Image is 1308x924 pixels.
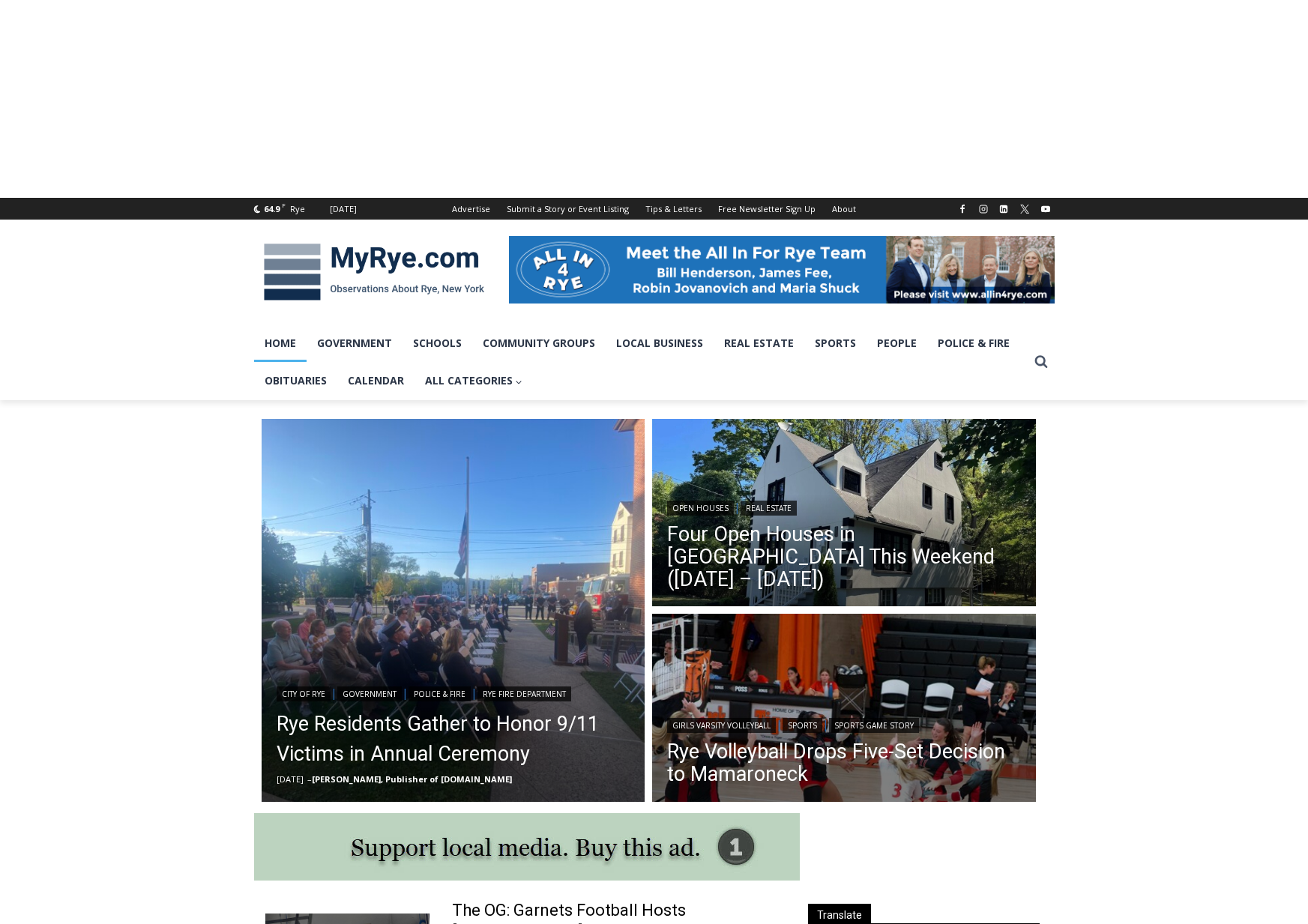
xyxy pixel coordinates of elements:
a: About [824,198,864,220]
a: Real Estate [714,324,804,362]
span: – [307,773,312,785]
a: Submit a Story or Event Listing [498,198,637,220]
span: 64.9 [264,203,280,214]
a: Tips & Letters [637,198,710,220]
div: | | | [277,683,630,701]
img: support local media, buy this ad [254,813,800,881]
a: All Categories [415,362,534,399]
a: Read More Rye Volleyball Drops Five-Set Decision to Mamaroneck [652,614,1036,806]
a: Read More Four Open Houses in Rye This Weekend (September 13 – 14) [652,419,1036,611]
div: [DATE] [330,202,357,216]
a: Calendar [337,362,415,399]
a: Home [254,324,307,362]
nav: Secondary Navigation [444,198,864,220]
span: F [282,201,286,209]
a: Four Open Houses in [GEOGRAPHIC_DATA] This Weekend ([DATE] – [DATE]) [667,523,1021,591]
a: Police & Fire [409,686,471,701]
a: Girls Varsity Volleyball [667,718,776,733]
a: Facebook [953,200,971,218]
div: | [667,498,1021,516]
a: Linkedin [995,200,1013,218]
a: City of Rye [277,686,331,701]
span: Translate [808,904,871,924]
a: Government [307,324,403,362]
a: Government [337,686,402,701]
button: View Search Form [1028,348,1055,375]
a: Obituaries [254,362,337,399]
a: Local Business [606,324,714,362]
div: Rye [290,202,305,216]
a: Real Estate [741,501,797,516]
a: Sports [804,324,867,362]
a: [PERSON_NAME], Publisher of [DOMAIN_NAME] [312,773,512,785]
img: (PHOTO: The Rye Volleyball team celebrates a point against the Mamaroneck Tigers on September 11,... [652,614,1036,806]
img: All in for Rye [509,236,1055,304]
a: Rye Fire Department [477,686,571,701]
div: | | [667,715,1021,733]
a: Open Houses [667,501,734,516]
a: Sports Game Story [829,718,919,733]
a: Community Groups [472,324,606,362]
a: Schools [403,324,472,362]
a: YouTube [1037,200,1055,218]
a: People [867,324,927,362]
a: Rye Volleyball Drops Five-Set Decision to Mamaroneck [667,740,1021,785]
img: (PHOTO: The City of Rye's annual September 11th Commemoration Ceremony on Thursday, September 11,... [262,419,645,803]
a: Instagram [974,200,992,218]
a: Sports [783,718,822,733]
a: Rye Residents Gather to Honor 9/11 Victims in Annual Ceremony [277,709,630,769]
time: [DATE] [277,773,304,785]
a: Advertise [444,198,498,220]
nav: Primary Navigation [254,324,1028,400]
span: All Categories [425,372,523,389]
a: Free Newsletter Sign Up [710,198,824,220]
a: Police & Fire [927,324,1020,362]
img: MyRye.com [254,233,494,311]
a: Read More Rye Residents Gather to Honor 9/11 Victims in Annual Ceremony [262,419,645,803]
a: X [1016,200,1034,218]
img: 506 Midland Avenue, Rye [652,419,1036,611]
